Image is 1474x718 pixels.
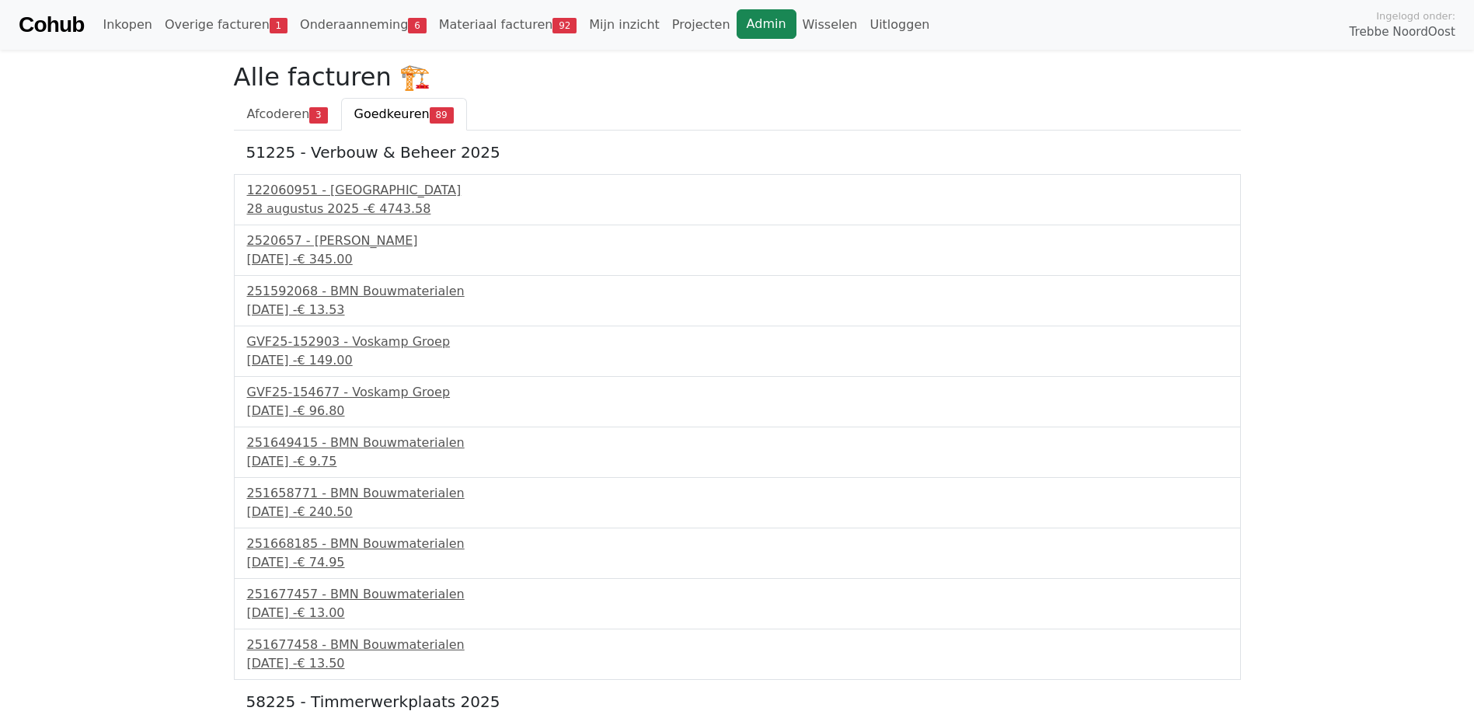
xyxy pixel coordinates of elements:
a: Onderaanneming6 [294,9,433,40]
div: [DATE] - [247,503,1228,521]
span: € 13.50 [297,656,344,671]
div: [DATE] - [247,402,1228,420]
span: € 13.53 [297,302,344,317]
div: GVF25-152903 - Voskamp Groep [247,333,1228,351]
h2: Alle facturen 🏗️ [234,62,1241,92]
span: € 345.00 [297,252,352,267]
span: € 240.50 [297,504,352,519]
a: Admin [737,9,796,39]
span: € 96.80 [297,403,344,418]
a: Mijn inzicht [583,9,666,40]
div: 122060951 - [GEOGRAPHIC_DATA] [247,181,1228,200]
a: Projecten [666,9,737,40]
span: 6 [408,18,426,33]
span: € 9.75 [297,454,336,469]
a: Cohub [19,6,84,44]
a: 251592068 - BMN Bouwmaterialen[DATE] -€ 13.53 [247,282,1228,319]
div: [DATE] - [247,553,1228,572]
div: [DATE] - [247,654,1228,673]
div: 251668185 - BMN Bouwmaterialen [247,535,1228,553]
a: GVF25-152903 - Voskamp Groep[DATE] -€ 149.00 [247,333,1228,370]
div: [DATE] - [247,250,1228,269]
a: Materiaal facturen92 [433,9,584,40]
div: 251649415 - BMN Bouwmaterialen [247,434,1228,452]
span: 89 [430,107,454,123]
span: Goedkeuren [354,106,430,121]
span: € 4743.58 [368,201,430,216]
span: 1 [270,18,287,33]
div: 251677457 - BMN Bouwmaterialen [247,585,1228,604]
a: Inkopen [96,9,158,40]
a: GVF25-154677 - Voskamp Groep[DATE] -€ 96.80 [247,383,1228,420]
a: 122060951 - [GEOGRAPHIC_DATA]28 augustus 2025 -€ 4743.58 [247,181,1228,218]
span: € 13.00 [297,605,344,620]
a: 2520657 - [PERSON_NAME][DATE] -€ 345.00 [247,232,1228,269]
a: Wisselen [796,9,864,40]
a: 251677457 - BMN Bouwmaterialen[DATE] -€ 13.00 [247,585,1228,622]
span: 92 [552,18,577,33]
div: [DATE] - [247,351,1228,370]
a: 251649415 - BMN Bouwmaterialen[DATE] -€ 9.75 [247,434,1228,471]
span: Afcoderen [247,106,310,121]
span: € 149.00 [297,353,352,368]
div: [DATE] - [247,604,1228,622]
span: Trebbe NoordOost [1350,23,1455,41]
span: Ingelogd onder: [1376,9,1455,23]
a: 251668185 - BMN Bouwmaterialen[DATE] -€ 74.95 [247,535,1228,572]
div: 251592068 - BMN Bouwmaterialen [247,282,1228,301]
a: 251677458 - BMN Bouwmaterialen[DATE] -€ 13.50 [247,636,1228,673]
a: Goedkeuren89 [341,98,467,131]
h5: 51225 - Verbouw & Beheer 2025 [246,143,1228,162]
h5: 58225 - Timmerwerkplaats 2025 [246,692,1228,711]
span: € 74.95 [297,555,344,570]
div: 251677458 - BMN Bouwmaterialen [247,636,1228,654]
div: [DATE] - [247,452,1228,471]
span: 3 [309,107,327,123]
a: Overige facturen1 [159,9,294,40]
div: 251658771 - BMN Bouwmaterialen [247,484,1228,503]
div: [DATE] - [247,301,1228,319]
div: GVF25-154677 - Voskamp Groep [247,383,1228,402]
div: 28 augustus 2025 - [247,200,1228,218]
div: 2520657 - [PERSON_NAME] [247,232,1228,250]
a: Uitloggen [863,9,936,40]
a: 251658771 - BMN Bouwmaterialen[DATE] -€ 240.50 [247,484,1228,521]
a: Afcoderen3 [234,98,341,131]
